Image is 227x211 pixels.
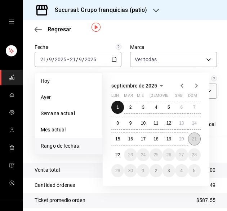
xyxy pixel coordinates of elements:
[40,57,46,62] input: --
[188,93,197,101] abbr: domingo
[46,57,49,62] span: /
[128,152,133,157] abbr: 23 de septiembre de 2025
[124,133,137,145] button: 16 de septiembre de 2025
[111,101,124,114] button: 1 de septiembre de 2025
[54,57,67,62] input: ----
[48,26,71,33] span: Regresar
[137,101,150,114] button: 3 de septiembre de 2025
[163,101,175,114] button: 5 de septiembre de 2025
[41,110,97,117] span: Semana actual
[115,136,120,142] abbr: 15 de septiembre de 2025
[116,44,121,50] svg: Información delimitada a máximo 62 días.
[166,152,171,157] abbr: 26 de septiembre de 2025
[153,136,158,142] abbr: 18 de septiembre de 2025
[35,26,71,33] button: Regresar
[192,152,197,157] abbr: 28 de septiembre de 2025
[76,57,78,62] span: /
[128,168,133,173] abbr: 30 de septiembre de 2025
[155,168,157,173] abbr: 2 de octubre de 2025
[196,197,215,204] p: $587.55
[137,148,150,161] button: 24 de septiembre de 2025
[163,164,175,177] button: 3 de octubre de 2025
[193,168,196,173] abbr: 5 de octubre de 2025
[41,142,97,150] span: Rango de fechas
[192,136,197,142] abbr: 21 de septiembre de 2025
[41,94,97,101] span: Ayer
[175,148,188,161] button: 27 de septiembre de 2025
[116,105,119,110] abbr: 1 de septiembre de 2025
[124,164,137,177] button: 30 de septiembre de 2025
[115,152,120,157] abbr: 22 de septiembre de 2025
[35,197,85,204] p: Ticket promedio orden
[49,57,52,62] input: --
[111,133,124,145] button: 15 de septiembre de 2025
[79,57,82,62] input: --
[150,148,162,161] button: 25 de septiembre de 2025
[111,117,124,130] button: 8 de septiembre de 2025
[175,164,188,177] button: 4 de octubre de 2025
[9,19,14,24] button: open drawer
[128,136,133,142] abbr: 16 de septiembre de 2025
[111,81,166,90] button: septiembre de 2025
[163,93,168,101] abbr: viernes
[124,101,137,114] button: 2 de septiembre de 2025
[124,93,133,101] abbr: martes
[111,83,157,89] span: septiembre de 2025
[135,56,157,63] span: Ver todas
[70,57,76,62] input: --
[179,121,184,126] abbr: 13 de septiembre de 2025
[115,168,120,173] abbr: 29 de septiembre de 2025
[175,101,188,114] button: 6 de septiembre de 2025
[153,121,158,126] abbr: 11 de septiembre de 2025
[35,181,75,189] p: Cantidad órdenes
[180,168,183,173] abbr: 4 de octubre de 2025
[163,117,175,130] button: 12 de septiembre de 2025
[180,105,183,110] abbr: 6 de septiembre de 2025
[175,117,188,130] button: 13 de septiembre de 2025
[141,136,146,142] abbr: 17 de septiembre de 2025
[111,164,124,177] button: 29 de septiembre de 2025
[137,133,150,145] button: 17 de septiembre de 2025
[188,164,201,177] button: 5 de octubre de 2025
[84,57,97,62] input: ----
[111,93,119,101] abbr: lunes
[168,168,170,173] abbr: 3 de octubre de 2025
[150,133,162,145] button: 18 de septiembre de 2025
[67,57,69,62] span: -
[124,148,137,161] button: 23 de septiembre de 2025
[163,148,175,161] button: 26 de septiembre de 2025
[129,121,132,126] abbr: 9 de septiembre de 2025
[92,23,101,32] img: Tooltip marker
[52,57,54,62] span: /
[35,45,121,50] label: Fecha
[188,101,201,114] button: 7 de septiembre de 2025
[150,93,192,101] abbr: jueves
[41,126,97,134] span: Mes actual
[188,148,201,161] button: 28 de septiembre de 2025
[150,164,162,177] button: 2 de octubre de 2025
[179,152,184,157] abbr: 27 de septiembre de 2025
[142,168,144,173] abbr: 1 de octubre de 2025
[175,133,188,145] button: 20 de septiembre de 2025
[35,166,60,174] p: Venta total
[141,152,146,157] abbr: 24 de septiembre de 2025
[41,77,97,85] span: Hoy
[129,105,132,110] abbr: 2 de septiembre de 2025
[111,148,124,161] button: 22 de septiembre de 2025
[175,93,183,101] abbr: sábado
[155,105,157,110] abbr: 4 de septiembre de 2025
[116,121,119,126] abbr: 8 de septiembre de 2025
[137,93,144,101] abbr: miércoles
[163,133,175,145] button: 19 de septiembre de 2025
[150,101,162,114] button: 4 de septiembre de 2025
[188,117,201,130] button: 14 de septiembre de 2025
[137,164,150,177] button: 1 de octubre de 2025
[124,117,137,130] button: 9 de septiembre de 2025
[168,105,170,110] abbr: 5 de septiembre de 2025
[153,152,158,157] abbr: 25 de septiembre de 2025
[188,133,201,145] button: 21 de septiembre de 2025
[193,105,196,110] abbr: 7 de septiembre de 2025
[137,117,150,130] button: 10 de septiembre de 2025
[166,136,171,142] abbr: 19 de septiembre de 2025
